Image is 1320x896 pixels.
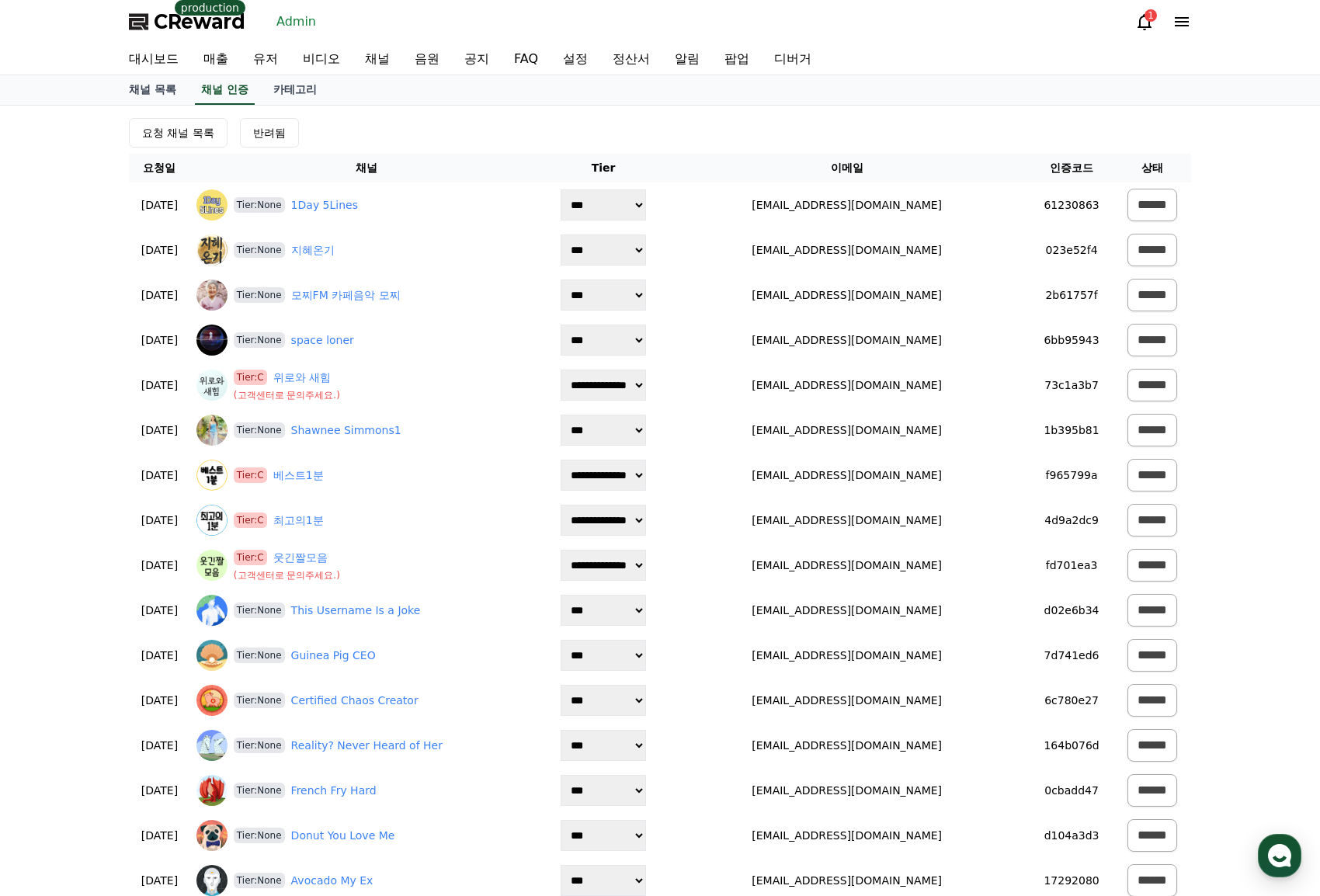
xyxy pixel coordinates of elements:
[135,648,184,664] p: [DATE]
[665,273,1030,318] td: [EMAIL_ADDRESS][DOMAIN_NAME]
[1030,768,1114,813] td: 0cbadd47
[665,813,1030,858] td: [EMAIL_ADDRESS][DOMAIN_NAME]
[665,678,1030,723] td: [EMAIL_ADDRESS][DOMAIN_NAME]
[142,125,214,141] div: 요청 채널 목록
[234,828,285,843] span: Tier:None
[291,783,377,799] a: French Fry Hard
[135,603,184,619] p: [DATE]
[273,512,324,529] a: 최고의1분
[116,43,191,75] a: 대시보드
[1030,813,1114,858] td: d104a3d3
[135,828,184,844] p: [DATE]
[1030,678,1114,723] td: 6c780e27
[234,389,340,401] p: ( 고객센터로 문의주세요. )
[241,43,290,75] a: 유저
[1030,363,1114,408] td: 73c1a3b7
[665,453,1030,498] td: [EMAIL_ADDRESS][DOMAIN_NAME]
[196,550,228,581] img: 웃긴짤모음
[190,154,543,182] th: 채널
[1030,453,1114,498] td: f965799a
[135,467,184,484] p: [DATE]
[135,197,184,214] p: [DATE]
[253,125,286,141] div: 반려됨
[234,467,267,483] span: Tier:C
[195,75,255,105] a: 채널 인증
[196,280,228,311] img: 모찌FM 카페음악 모찌
[135,422,184,439] p: [DATE]
[196,640,228,671] img: Guinea Pig CEO
[196,189,228,221] img: 1Day 5Lines
[234,332,285,348] span: Tier:None
[234,197,285,213] span: Tier:None
[762,43,824,75] a: 디버거
[665,227,1030,273] td: [EMAIL_ADDRESS][DOMAIN_NAME]
[502,43,551,75] a: FAQ
[1135,12,1154,31] a: 1
[1113,154,1191,182] th: 상태
[665,768,1030,813] td: [EMAIL_ADDRESS][DOMAIN_NAME]
[135,242,184,259] p: [DATE]
[662,43,712,75] a: 알림
[665,154,1030,182] th: 이메일
[291,197,358,214] a: 1Day 5Lines
[665,408,1030,453] td: [EMAIL_ADDRESS][DOMAIN_NAME]
[129,9,245,34] a: CReward
[291,828,395,844] a: Donut You Love Me
[196,370,228,401] img: 위로와 새힘
[665,318,1030,363] td: [EMAIL_ADDRESS][DOMAIN_NAME]
[1030,633,1114,678] td: 7d741ed6
[600,43,662,75] a: 정산서
[234,569,340,582] p: ( 고객센터로 문의주세요. )
[273,370,331,386] a: 위로와 새힘
[234,550,267,565] span: Tier:C
[196,685,228,716] img: Certified Chaos Creator
[196,730,228,761] img: Reality? Never Heard of Her
[543,154,665,182] th: Tier
[712,43,762,75] a: 팝업
[234,738,285,753] span: Tier:None
[234,370,267,385] span: Tier:C
[665,363,1030,408] td: [EMAIL_ADDRESS][DOMAIN_NAME]
[1030,273,1114,318] td: 2b61757f
[234,512,267,528] span: Tier:C
[196,505,228,536] img: 최고의1분
[353,43,402,75] a: 채널
[135,693,184,709] p: [DATE]
[129,154,190,182] th: 요청일
[665,543,1030,588] td: [EMAIL_ADDRESS][DOMAIN_NAME]
[196,325,228,356] img: space loner
[234,242,285,258] span: Tier:None
[1030,227,1114,273] td: 023e52f4
[665,498,1030,543] td: [EMAIL_ADDRESS][DOMAIN_NAME]
[196,595,228,626] img: This Username Is a Joke
[290,43,353,75] a: 비디오
[1030,543,1114,588] td: fd701ea3
[665,588,1030,633] td: [EMAIL_ADDRESS][DOMAIN_NAME]
[273,550,328,566] a: 웃긴짤모음
[116,75,189,105] a: 채널 목록
[291,648,376,664] a: Guinea Pig CEO
[196,820,228,851] img: Donut You Love Me
[291,422,401,439] a: Shawnee Simmons1
[273,467,324,484] a: 베스트1분
[291,693,419,709] a: Certified Chaos Creator
[196,415,228,446] img: Shawnee Simmons1
[129,118,228,148] button: 요청 채널 목록
[135,332,184,349] p: [DATE]
[665,633,1030,678] td: [EMAIL_ADDRESS][DOMAIN_NAME]
[135,557,184,574] p: [DATE]
[240,118,299,148] button: 반려됨
[196,865,228,896] img: Avocado My Ex
[234,422,285,438] span: Tier:None
[135,783,184,799] p: [DATE]
[234,873,285,888] span: Tier:None
[234,783,285,798] span: Tier:None
[1030,154,1114,182] th: 인증코드
[135,873,184,889] p: [DATE]
[1030,588,1114,633] td: d02e6b34
[135,512,184,529] p: [DATE]
[154,9,245,34] span: CReward
[291,332,354,349] a: space loner
[196,775,228,806] img: French Fry Hard
[234,693,285,708] span: Tier:None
